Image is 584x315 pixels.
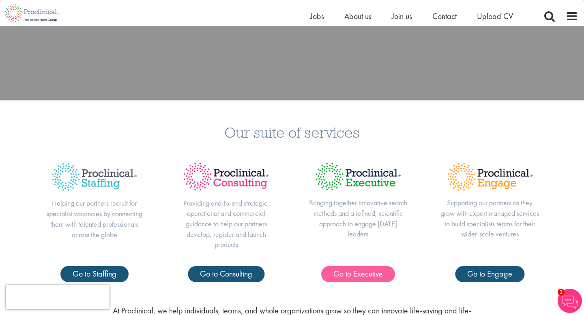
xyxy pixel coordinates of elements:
[558,289,565,296] span: 1
[558,289,582,313] img: Chatbot
[477,11,513,21] a: Upload CV
[467,268,512,279] span: Go to Engage
[188,266,264,282] a: Go to Consulting
[333,268,383,279] span: Go to Executive
[344,11,371,21] a: About us
[60,266,129,282] a: Go to Staffing
[310,11,324,21] a: Jobs
[6,285,109,309] iframe: reCAPTCHA
[440,156,539,198] img: Proclinical Title
[176,156,276,198] img: Proclinical Title
[455,266,524,282] a: Go to Engage
[308,198,408,239] p: Bringing together innovative search methods and a refined, scientific approach to engage [DATE] l...
[321,266,395,282] a: Go to Executive
[176,198,276,250] p: Providing end-to-end strategic, operational and commercial guidance to help our partners develop,...
[308,156,408,198] img: Proclinical Title
[440,198,539,239] p: Supporting our partners as they grow with expert managed services to build specialists teams for ...
[432,11,457,21] a: Contact
[45,156,144,198] img: Proclinical Title
[392,11,412,21] a: Join us
[200,268,252,279] span: Go to Consulting
[45,198,144,240] p: Helping our partners recruit for specialist vacancies by connecting them with talented profession...
[6,125,578,140] h3: Our suite of services
[73,268,116,279] span: Go to Staffing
